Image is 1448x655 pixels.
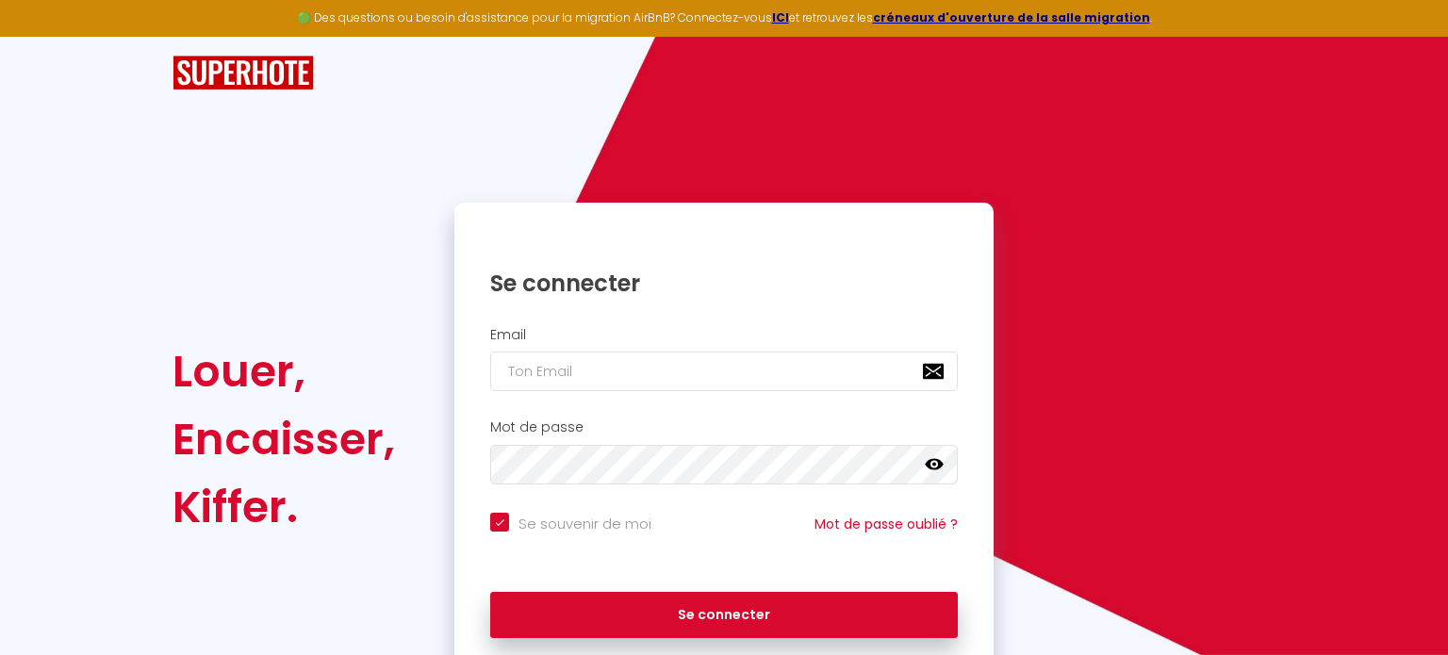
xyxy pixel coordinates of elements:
div: Kiffer. [173,473,395,541]
input: Ton Email [490,352,958,391]
h1: Se connecter [490,269,958,298]
h2: Mot de passe [490,419,958,435]
h2: Email [490,327,958,343]
div: Louer, [173,337,395,405]
img: SuperHote logo [173,56,314,90]
button: Se connecter [490,592,958,639]
a: créneaux d'ouverture de la salle migration [873,9,1150,25]
a: ICI [772,9,789,25]
a: Mot de passe oublié ? [814,515,958,533]
div: Encaisser, [173,405,395,473]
